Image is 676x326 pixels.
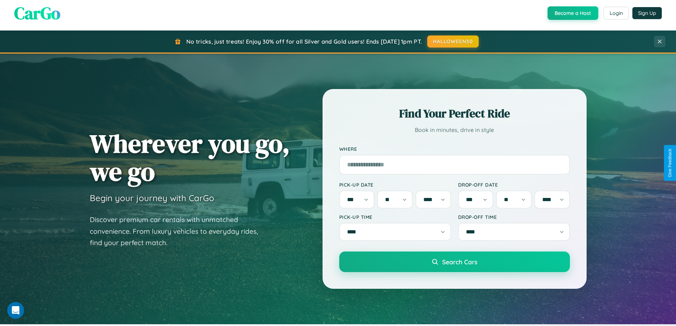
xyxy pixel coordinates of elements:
span: Search Cars [442,258,477,266]
label: Pick-up Date [339,182,451,188]
button: Login [604,7,629,20]
div: Give Feedback [667,149,672,177]
button: Search Cars [339,252,570,272]
p: Book in minutes, drive in style [339,125,570,135]
label: Where [339,146,570,152]
h3: Begin your journey with CarGo [90,193,214,203]
label: Drop-off Time [458,214,570,220]
span: CarGo [14,1,60,25]
span: No tricks, just treats! Enjoy 30% off for all Silver and Gold users! Ends [DATE] 1pm PT. [186,38,422,45]
button: HALLOWEEN30 [427,35,479,48]
h2: Find Your Perfect Ride [339,106,570,121]
button: Become a Host [548,6,598,20]
p: Discover premium car rentals with unmatched convenience. From luxury vehicles to everyday rides, ... [90,214,267,249]
label: Drop-off Date [458,182,570,188]
h1: Wherever you go, we go [90,129,290,186]
iframe: Intercom live chat [7,302,24,319]
button: Sign Up [632,7,662,19]
label: Pick-up Time [339,214,451,220]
